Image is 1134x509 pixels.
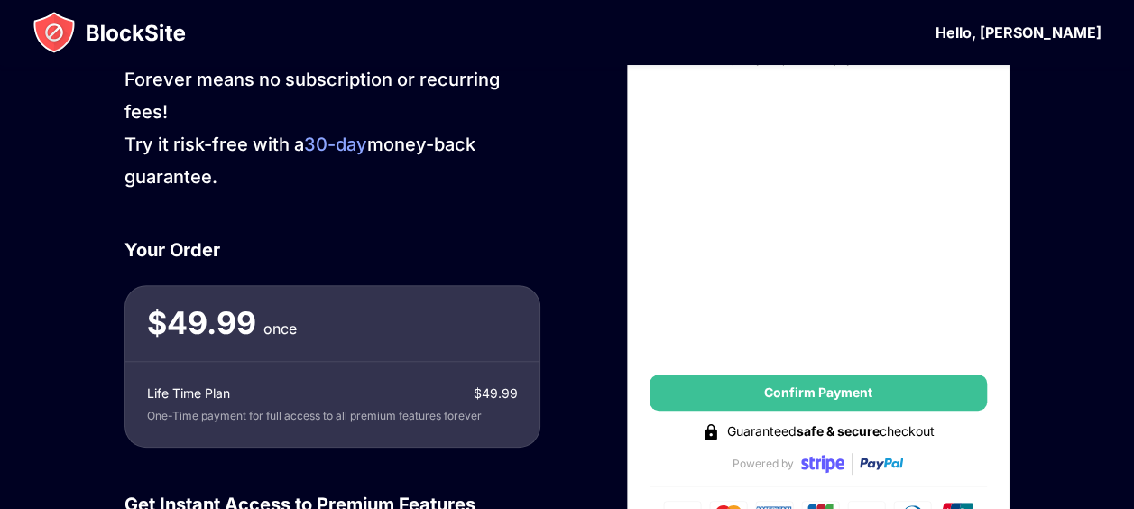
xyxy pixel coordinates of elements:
[304,134,367,155] span: 30-day
[147,305,256,342] div: $ 49.99
[860,442,903,486] img: paypal-transparent.svg
[727,421,935,441] div: Guaranteed checkout
[797,423,880,439] strong: safe & secure
[801,442,844,486] img: stripe-transparent.svg
[764,385,872,400] div: Confirm Payment
[733,457,794,470] div: Powered by
[646,83,991,356] iframe: Secure payment input frame
[147,407,482,425] div: One-Time payment for full access to all premium features forever
[702,423,720,441] img: lock-black.svg
[263,316,297,342] div: once
[936,23,1102,42] div: Hello, [PERSON_NAME]
[474,384,518,403] div: $ 49.99
[124,236,540,264] div: Your Order
[32,11,186,54] img: blocksite-icon.svg
[124,63,540,193] div: Forever means no subscription or recurring fees! Try it risk-free with a money-back guarantee.
[147,384,230,403] div: Life Time Plan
